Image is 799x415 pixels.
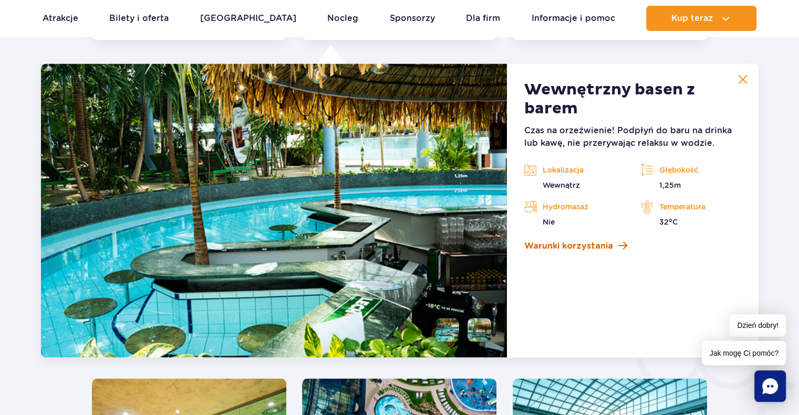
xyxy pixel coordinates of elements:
[390,6,435,31] a: Sponsorzy
[671,14,713,23] span: Kup teraz
[754,370,786,402] div: Chat
[640,217,741,227] p: 32 C
[524,240,613,252] span: Warunki korzystania
[532,6,615,31] a: Informacje i pomoc
[668,217,672,224] sup: o
[466,6,500,31] a: Dla firm
[327,6,358,31] a: Nocleg
[640,199,741,215] p: Temperatura
[524,217,625,227] p: Nie
[730,314,786,337] span: Dzień dobry!
[524,199,625,215] p: Hydromasaż
[524,162,625,178] p: Lokalizacja
[702,341,786,365] span: Jak mogę Ci pomóc?
[524,180,625,190] p: Wewnątrz
[640,162,741,178] p: Głębokość
[640,180,741,190] p: 1,25m
[200,6,296,31] a: [GEOGRAPHIC_DATA]
[646,6,756,31] button: Kup teraz
[109,6,169,31] a: Bilety i oferta
[524,124,741,150] p: Czas na orzeźwienie! Podpłyń do baru na drinka lub kawę, nie przerywając relaksu w wodzie.
[43,6,78,31] a: Atrakcje
[524,80,741,118] h2: Wewnętrzny basen z barem
[524,240,741,252] a: Warunki korzystania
